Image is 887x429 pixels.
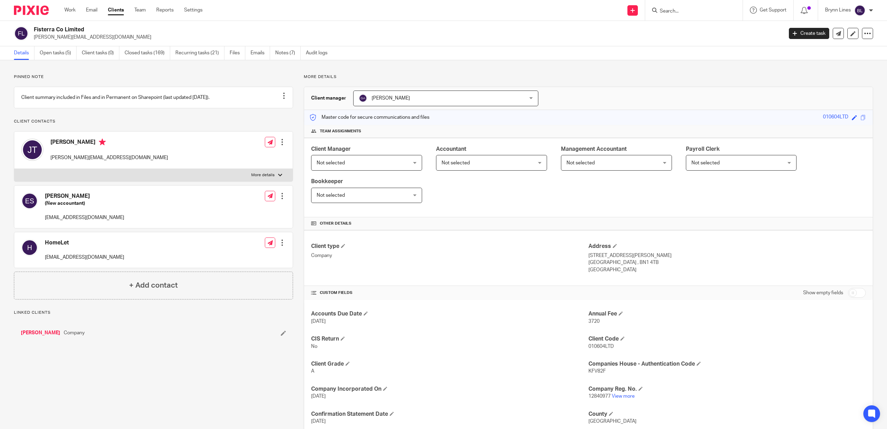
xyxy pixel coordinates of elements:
h4: HomeLet [45,239,124,247]
a: Notes (7) [275,46,301,60]
span: Not selected [317,193,345,198]
input: Search [659,8,722,15]
a: Details [14,46,34,60]
p: [GEOGRAPHIC_DATA] [588,266,866,273]
p: More details [304,74,873,80]
p: [STREET_ADDRESS][PERSON_NAME] [588,252,866,259]
span: Get Support [760,8,786,13]
h2: Fisterra Co Limited [34,26,629,33]
a: Audit logs [306,46,333,60]
h4: + Add contact [129,280,178,291]
span: 010604LTD [588,344,614,349]
p: Client contacts [14,119,293,124]
img: svg%3E [14,26,29,41]
span: [DATE] [311,394,326,399]
a: View more [612,394,635,399]
h4: Address [588,243,866,250]
span: Bookkeeper [311,179,343,184]
a: Create task [789,28,829,39]
span: [DATE] [311,419,326,424]
h3: Client manager [311,95,346,102]
p: [GEOGRAPHIC_DATA] , BN1 4TB [588,259,866,266]
p: [PERSON_NAME][EMAIL_ADDRESS][DOMAIN_NAME] [50,154,168,161]
span: [GEOGRAPHIC_DATA] [588,419,636,424]
p: More details [251,172,275,178]
p: Linked clients [14,310,293,315]
a: Work [64,7,76,14]
h4: CIS Return [311,335,588,343]
h4: Company Incorporated On [311,385,588,393]
img: svg%3E [21,239,38,256]
span: Not selected [317,161,345,165]
span: No [311,344,317,349]
a: Open tasks (5) [40,46,77,60]
span: [PERSON_NAME] [372,96,410,101]
span: Not selected [567,161,595,165]
span: Accountant [436,146,466,152]
span: Management Accountant [561,146,627,152]
span: Not selected [691,161,720,165]
a: Closed tasks (169) [125,46,170,60]
span: 3720 [588,319,600,324]
span: Payroll Clerk [686,146,720,152]
h4: [PERSON_NAME] [50,139,168,147]
label: Show empty fields [803,289,843,296]
h4: Client Code [588,335,866,343]
a: Clients [108,7,124,14]
span: Client Manager [311,146,351,152]
img: svg%3E [21,139,43,161]
a: Team [134,7,146,14]
h5: (New accountant) [45,200,124,207]
img: svg%3E [359,94,367,102]
img: svg%3E [854,5,865,16]
h4: Accounts Due Date [311,310,588,318]
img: svg%3E [21,193,38,209]
h4: Client Grade [311,360,588,368]
p: [EMAIL_ADDRESS][DOMAIN_NAME] [45,254,124,261]
a: Client tasks (0) [82,46,119,60]
h4: Company Reg. No. [588,385,866,393]
h4: Annual Fee [588,310,866,318]
span: KFV82F [588,369,606,374]
img: Pixie [14,6,49,15]
h4: Companies House - Authentication Code [588,360,866,368]
a: Emails [251,46,270,60]
span: A [311,369,314,374]
a: [PERSON_NAME] [21,329,60,336]
p: Company [311,252,588,259]
i: Primary [99,139,106,146]
span: 12840977 [588,394,611,399]
span: Not selected [442,161,470,165]
span: Company [64,329,85,336]
a: Email [86,7,97,14]
a: Settings [184,7,203,14]
span: Other details [320,221,351,226]
h4: County [588,411,866,418]
h4: CUSTOM FIELDS [311,290,588,296]
span: Team assignments [320,128,361,134]
a: Recurring tasks (21) [175,46,224,60]
a: Reports [156,7,174,14]
p: [EMAIL_ADDRESS][DOMAIN_NAME] [45,214,124,221]
h4: Confirmation Statement Date [311,411,588,418]
span: [DATE] [311,319,326,324]
h4: Client type [311,243,588,250]
h4: [PERSON_NAME] [45,193,124,200]
div: 010604LTD [823,114,848,122]
p: Master code for secure communications and files [309,114,429,121]
p: Pinned note [14,74,293,80]
a: Files [230,46,245,60]
p: Brynn Lines [825,7,851,14]
p: [PERSON_NAME][EMAIL_ADDRESS][DOMAIN_NAME] [34,34,778,41]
